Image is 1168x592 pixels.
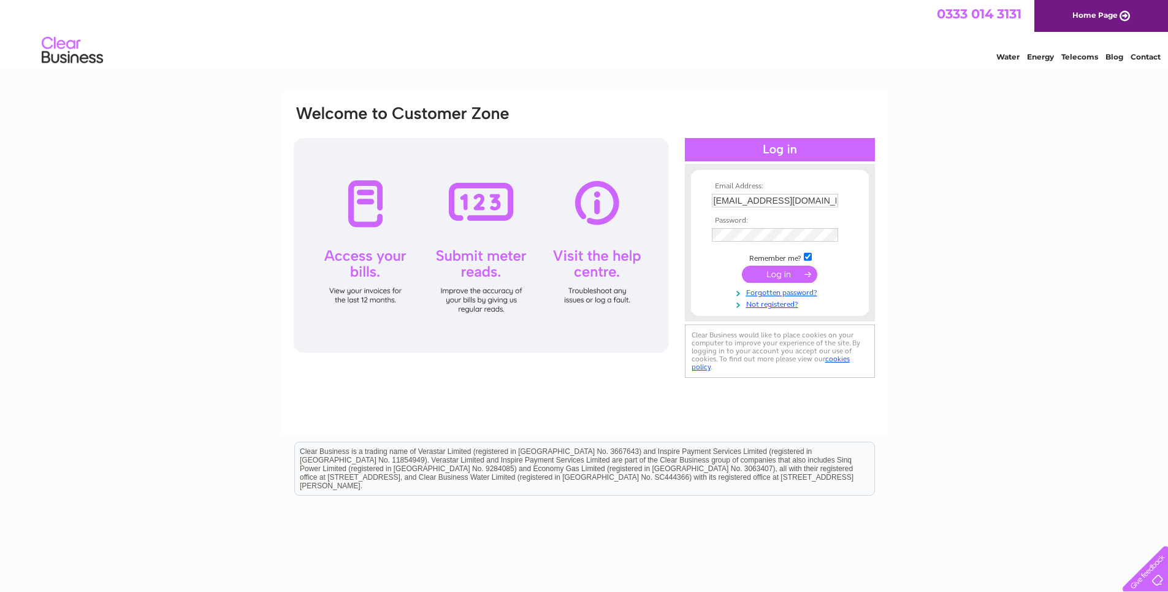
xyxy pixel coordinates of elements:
[41,32,104,69] img: logo.png
[685,325,875,378] div: Clear Business would like to place cookies on your computer to improve your experience of the sit...
[295,7,874,60] div: Clear Business is a trading name of Verastar Limited (registered in [GEOGRAPHIC_DATA] No. 3667643...
[1105,52,1123,61] a: Blog
[1027,52,1054,61] a: Energy
[937,6,1021,21] a: 0333 014 3131
[1061,52,1098,61] a: Telecoms
[712,298,851,309] a: Not registered?
[712,286,851,298] a: Forgotten password?
[996,52,1020,61] a: Water
[709,217,851,225] th: Password:
[742,266,817,283] input: Submit
[692,355,850,371] a: cookies policy
[709,251,851,263] td: Remember me?
[709,182,851,191] th: Email Address:
[1131,52,1161,61] a: Contact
